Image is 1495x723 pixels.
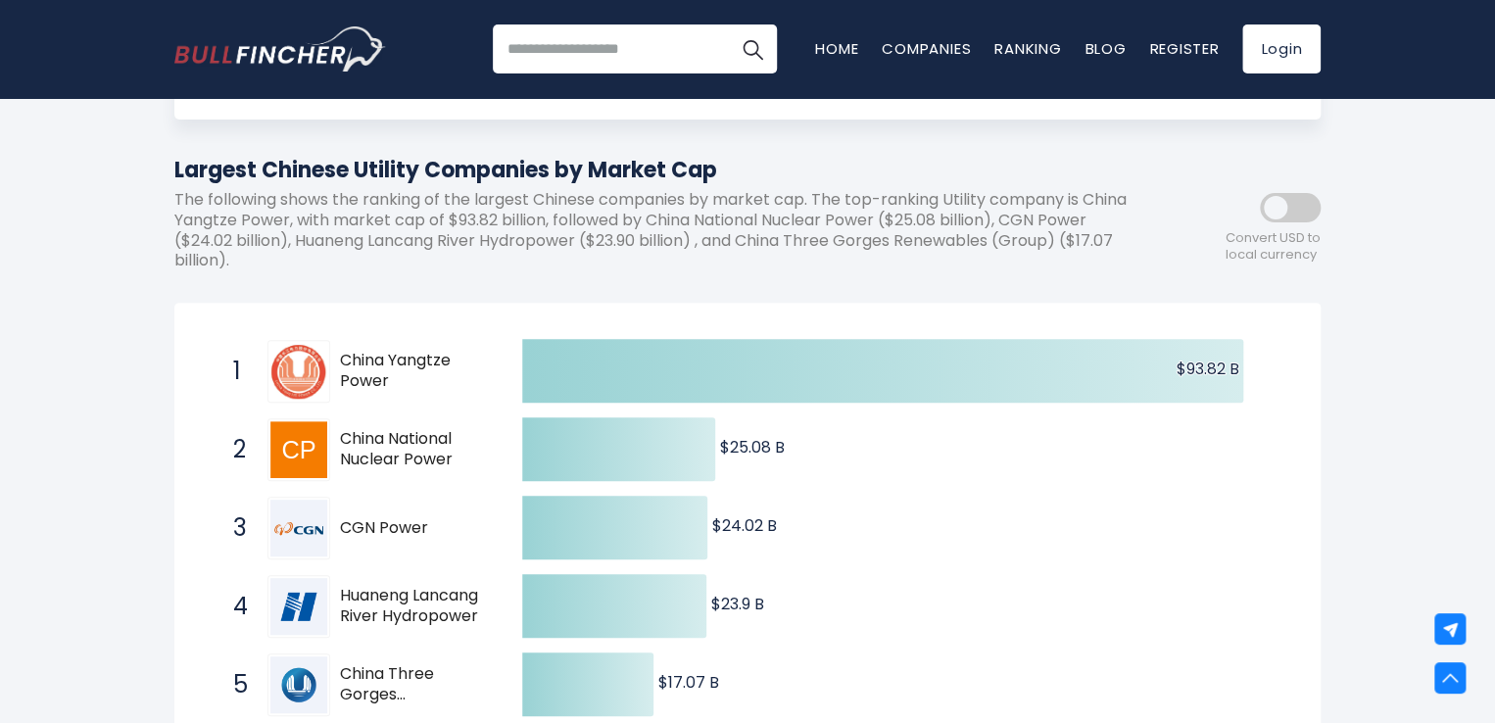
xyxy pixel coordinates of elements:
[174,26,386,72] img: Bullfincher logo
[1149,38,1219,59] a: Register
[340,586,488,627] span: Huaneng Lancang River Hydropower
[712,514,777,537] text: $24.02 B
[270,578,327,635] img: Huaneng Lancang River Hydropower
[1176,358,1238,380] text: $93.82 B
[1226,230,1321,264] span: Convert USD to local currency
[270,656,327,713] img: China Three Gorges Renewables (Group)
[340,351,488,392] span: China Yangtze Power
[882,38,971,59] a: Companies
[340,518,488,539] span: CGN Power
[270,421,327,478] img: China National Nuclear Power
[815,38,858,59] a: Home
[174,190,1144,271] p: The following shows the ranking of the largest Chinese companies by market cap. The top-ranking U...
[223,355,243,388] span: 1
[1085,38,1126,59] a: Blog
[270,344,327,400] img: China Yangtze Power
[174,154,1144,186] h1: Largest Chinese Utility Companies by Market Cap
[270,500,327,556] img: CGN Power
[223,668,243,701] span: 5
[994,38,1061,59] a: Ranking
[1242,24,1321,73] a: Login
[223,590,243,623] span: 4
[658,671,719,694] text: $17.07 B
[340,429,488,470] span: China National Nuclear Power
[223,511,243,545] span: 3
[720,436,785,458] text: $25.08 B
[340,664,488,705] span: China Three Gorges Renewables (Group)
[223,433,243,466] span: 2
[174,26,385,72] a: Go to homepage
[728,24,777,73] button: Search
[711,593,764,615] text: $23.9 B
